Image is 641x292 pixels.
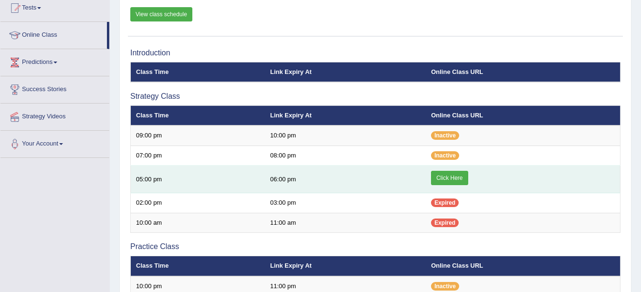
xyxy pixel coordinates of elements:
[265,166,426,193] td: 06:00 pm
[431,219,459,227] span: Expired
[130,242,620,251] h3: Practice Class
[265,105,426,125] th: Link Expiry At
[131,105,265,125] th: Class Time
[131,256,265,276] th: Class Time
[426,105,620,125] th: Online Class URL
[431,171,468,185] a: Click Here
[0,22,107,46] a: Online Class
[431,198,459,207] span: Expired
[0,131,109,155] a: Your Account
[431,151,459,160] span: Inactive
[431,282,459,291] span: Inactive
[131,62,265,82] th: Class Time
[426,256,620,276] th: Online Class URL
[131,125,265,146] td: 09:00 pm
[130,92,620,101] h3: Strategy Class
[431,131,459,140] span: Inactive
[0,104,109,127] a: Strategy Videos
[131,213,265,233] td: 10:00 am
[130,49,620,57] h3: Introduction
[265,213,426,233] td: 11:00 am
[131,166,265,193] td: 05:00 pm
[265,193,426,213] td: 03:00 pm
[130,7,192,21] a: View class schedule
[131,193,265,213] td: 02:00 pm
[0,76,109,100] a: Success Stories
[131,146,265,166] td: 07:00 pm
[265,146,426,166] td: 08:00 pm
[265,256,426,276] th: Link Expiry At
[265,125,426,146] td: 10:00 pm
[426,62,620,82] th: Online Class URL
[265,62,426,82] th: Link Expiry At
[0,49,109,73] a: Predictions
